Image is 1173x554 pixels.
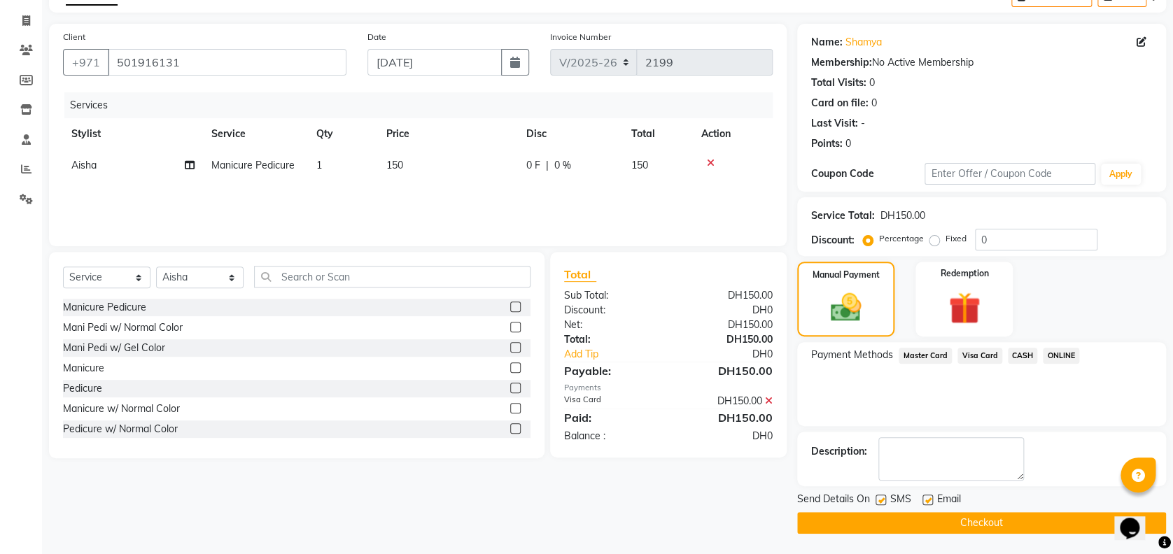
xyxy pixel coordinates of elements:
[63,381,102,396] div: Pedicure
[693,118,773,150] th: Action
[668,429,783,443] div: DH0
[797,492,870,509] span: Send Details On
[308,118,378,150] th: Qty
[869,76,875,90] div: 0
[668,288,783,303] div: DH150.00
[63,300,146,315] div: Manicure Pedicure
[623,118,693,150] th: Total
[554,394,668,409] div: Visa Card
[550,31,611,43] label: Invoice Number
[386,159,403,171] span: 150
[871,96,877,111] div: 0
[378,118,518,150] th: Price
[63,422,178,436] div: Pedicure w/ Normal Color
[554,429,668,443] div: Balance :
[554,332,668,347] div: Total:
[811,233,855,248] div: Discount:
[554,347,688,362] a: Add Tip
[63,341,165,355] div: Mani Pedi w/ Gel Color
[554,409,668,426] div: Paid:
[564,267,596,282] span: Total
[526,158,540,173] span: 0 F
[813,269,880,281] label: Manual Payment
[811,208,875,223] div: Service Total:
[861,116,865,131] div: -
[63,320,183,335] div: Mani Pedi w/ Normal Color
[668,303,783,318] div: DH0
[554,158,571,173] span: 0 %
[203,118,308,150] th: Service
[821,290,871,325] img: _cash.svg
[811,136,843,151] div: Points:
[845,136,851,151] div: 0
[564,382,773,394] div: Payments
[899,348,952,364] span: Master Card
[668,362,783,379] div: DH150.00
[71,159,97,171] span: Aisha
[1114,498,1159,540] iframe: chat widget
[937,492,961,509] span: Email
[687,347,783,362] div: DH0
[631,159,648,171] span: 150
[554,318,668,332] div: Net:
[946,232,967,245] label: Fixed
[940,267,988,280] label: Redemption
[797,512,1166,534] button: Checkout
[811,96,869,111] div: Card on file:
[668,409,783,426] div: DH150.00
[939,288,990,328] img: _gift.svg
[879,232,924,245] label: Percentage
[554,303,668,318] div: Discount:
[811,55,1152,70] div: No Active Membership
[554,362,668,379] div: Payable:
[316,159,322,171] span: 1
[63,361,104,376] div: Manicure
[108,49,346,76] input: Search by Name/Mobile/Email/Code
[957,348,1002,364] span: Visa Card
[811,76,866,90] div: Total Visits:
[890,492,911,509] span: SMS
[254,266,531,287] input: Search or Scan
[518,118,623,150] th: Disc
[554,288,668,303] div: Sub Total:
[880,208,925,223] div: DH150.00
[367,31,386,43] label: Date
[925,163,1095,185] input: Enter Offer / Coupon Code
[63,31,85,43] label: Client
[63,402,180,416] div: Manicure w/ Normal Color
[668,318,783,332] div: DH150.00
[668,394,783,409] div: DH150.00
[845,35,882,50] a: Shamya
[1101,164,1141,185] button: Apply
[811,166,925,181] div: Coupon Code
[63,49,109,76] button: +971
[668,332,783,347] div: DH150.00
[1008,348,1038,364] span: CASH
[1043,348,1079,364] span: ONLINE
[811,116,858,131] div: Last Visit:
[64,92,783,118] div: Services
[811,55,872,70] div: Membership:
[63,118,203,150] th: Stylist
[811,35,843,50] div: Name:
[546,158,549,173] span: |
[811,348,893,362] span: Payment Methods
[211,159,295,171] span: Manicure Pedicure
[811,444,867,459] div: Description:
